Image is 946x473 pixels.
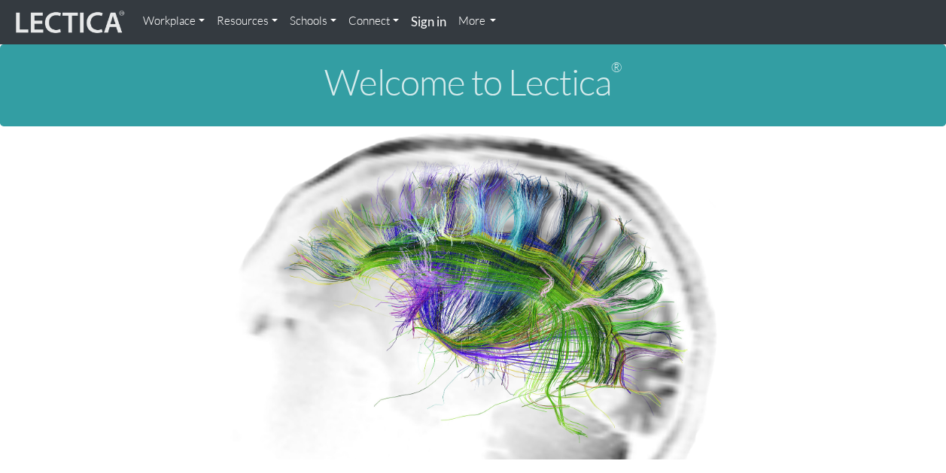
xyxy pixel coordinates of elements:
a: Schools [284,6,342,36]
h1: Welcome to Lectica [12,62,934,102]
a: More [452,6,503,36]
img: lecticalive [12,8,125,37]
a: Sign in [405,6,452,38]
img: Human Connectome Project Image [223,126,724,460]
strong: Sign in [411,14,446,29]
sup: ® [611,59,622,75]
a: Resources [211,6,284,36]
a: Workplace [137,6,211,36]
a: Connect [342,6,405,36]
